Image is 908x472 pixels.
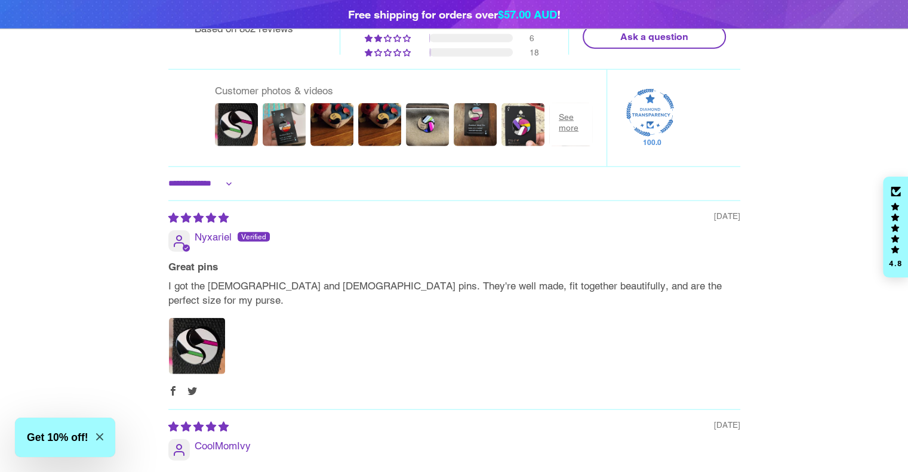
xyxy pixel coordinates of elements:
span: Facebook [164,382,183,400]
img: User picture [260,101,308,149]
a: Judge.me Diamond Transparent Shop medal 100.0 [626,89,674,137]
img: User picture [451,101,499,149]
div: 1% (6) reviews with 2 star rating [365,34,413,42]
img: User picture [213,101,260,149]
img: User picture [499,101,547,149]
span: 5 star review [168,421,229,433]
span: Nyxariel [195,231,232,243]
div: 4.8 [888,260,903,267]
select: Sort dropdown [168,172,235,196]
img: User picture [169,318,225,374]
a: Ask a question [583,25,726,49]
div: 100.0 [641,138,660,147]
img: User picture [547,101,595,149]
img: User picture [308,101,356,149]
div: 18 [530,48,544,57]
b: Great pins [168,260,740,274]
span: 5 star review [168,212,229,224]
span: [DATE] [714,211,740,222]
p: I got the [DEMOGRAPHIC_DATA] and [DEMOGRAPHIC_DATA] pins. They're well made, fit together beautif... [168,279,740,308]
img: Judge.me Diamond Transparent Shop medal [626,89,674,137]
img: User picture [356,101,404,149]
span: Twitter [183,382,202,400]
img: User picture [404,101,451,149]
span: CoolMomIvy [195,440,251,452]
span: $57.00 AUD [498,8,557,21]
div: 6 [530,34,544,42]
div: Diamond Transparent Shop. Published 100% of verified reviews received in total [626,89,674,141]
div: 2% (18) reviews with 1 star rating [365,48,413,57]
div: Based on 802 reviews [195,22,313,36]
span: [DATE] [714,419,740,431]
a: Link to user picture 1 [168,317,226,375]
div: Free shipping for orders over ! [348,6,561,23]
div: Click to open Judge.me floating reviews tab [883,177,908,278]
div: Customer photos & videos [215,84,592,98]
